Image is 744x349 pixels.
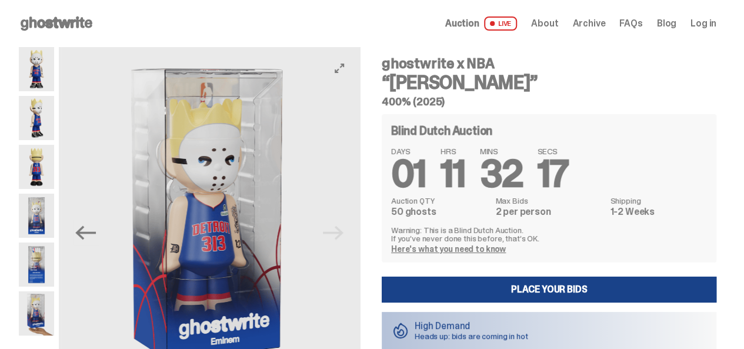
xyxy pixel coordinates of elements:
[391,244,506,254] a: Here's what you need to know
[657,19,676,28] a: Blog
[382,56,716,71] h4: ghostwrite x NBA
[537,149,568,198] span: 17
[690,19,716,28] a: Log in
[382,97,716,107] h5: 400% (2025)
[391,226,707,242] p: Warning: This is a Blind Dutch Auction. If you’ve never done this before, that’s OK.
[391,125,492,137] h4: Blind Dutch Auction
[415,321,528,331] p: High Demand
[572,19,605,28] a: Archive
[495,197,603,205] dt: Max Bids
[391,207,488,217] dd: 50 ghosts
[484,16,518,31] span: LIVE
[382,277,716,303] a: Place your Bids
[19,291,54,335] img: eminem%20scale.png
[531,19,558,28] a: About
[73,220,99,245] button: Previous
[537,147,568,155] span: SECS
[480,149,523,198] span: 32
[619,19,642,28] a: FAQs
[480,147,523,155] span: MINS
[610,207,707,217] dd: 1-2 Weeks
[495,207,603,217] dd: 2 per person
[19,47,54,91] img: Copy%20of%20Eminem_NBA_400_1.png
[610,197,707,205] dt: Shipping
[391,149,426,198] span: 01
[19,145,54,189] img: Copy%20of%20Eminem_NBA_400_6.png
[19,242,54,287] img: Eminem_NBA_400_13.png
[19,194,54,238] img: Eminem_NBA_400_12.png
[332,61,346,75] button: View full-screen
[391,197,488,205] dt: Auction QTY
[19,96,54,140] img: Copy%20of%20Eminem_NBA_400_3.png
[441,149,466,198] span: 11
[382,73,716,92] h3: “[PERSON_NAME]”
[445,16,517,31] a: Auction LIVE
[415,332,528,340] p: Heads up: bids are coming in hot
[445,19,479,28] span: Auction
[441,147,466,155] span: HRS
[391,147,426,155] span: DAYS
